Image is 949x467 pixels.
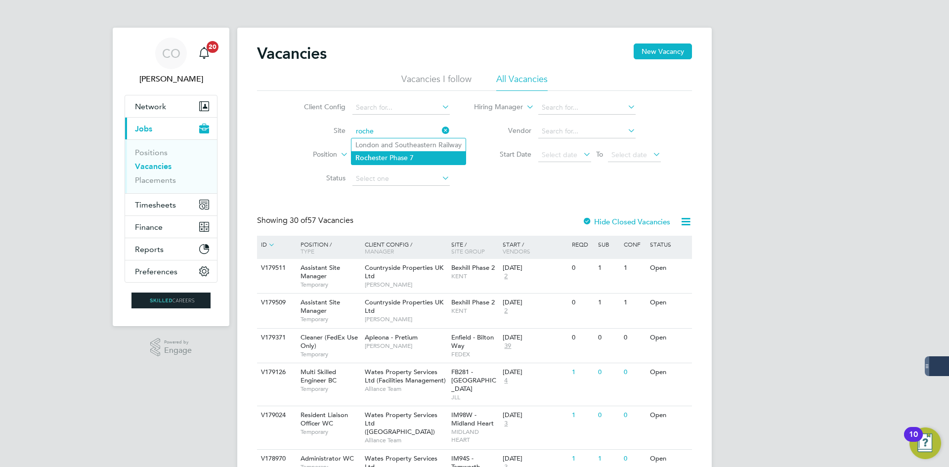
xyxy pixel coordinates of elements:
[301,298,340,315] span: Assistant Site Manager
[259,329,293,347] div: V179371
[449,236,501,259] div: Site /
[503,411,567,420] div: [DATE]
[362,236,449,259] div: Client Config /
[131,293,211,308] img: skilledcareers-logo-retina.png
[538,101,636,115] input: Search for...
[451,263,495,272] span: Bexhill Phase 2
[135,245,164,254] span: Reports
[569,329,595,347] div: 0
[569,406,595,425] div: 1
[259,259,293,277] div: V179511
[301,385,360,393] span: Temporary
[474,126,531,135] label: Vendor
[569,259,595,277] div: 0
[451,247,485,255] span: Site Group
[125,260,217,282] button: Preferences
[909,427,941,459] button: Open Resource Center, 10 new notifications
[289,173,345,182] label: Status
[351,151,466,165] li: ster Phase 7
[569,363,595,382] div: 1
[647,259,690,277] div: Open
[365,281,446,289] span: [PERSON_NAME]
[503,272,509,281] span: 2
[500,236,569,259] div: Start /
[621,363,647,382] div: 0
[596,294,621,312] div: 1
[351,138,466,151] li: London and Southeastern Railway
[135,267,177,276] span: Preferences
[647,236,690,253] div: Status
[466,102,523,112] label: Hiring Manager
[365,298,443,315] span: Countryside Properties UK Ltd
[647,406,690,425] div: Open
[621,259,647,277] div: 1
[301,411,348,427] span: Resident Liaison Officer WC
[257,215,355,226] div: Showing
[634,43,692,59] button: New Vacancy
[496,73,548,91] li: All Vacancies
[352,172,450,186] input: Select one
[125,118,217,139] button: Jobs
[135,162,172,171] a: Vacancies
[596,363,621,382] div: 0
[125,238,217,260] button: Reports
[503,264,567,272] div: [DATE]
[135,102,166,111] span: Network
[365,263,443,280] span: Countryside Properties UK Ltd
[611,150,647,159] span: Select date
[301,281,360,289] span: Temporary
[503,368,567,377] div: [DATE]
[301,263,340,280] span: Assistant Site Manager
[365,411,437,436] span: Wates Property Services Ltd ([GEOGRAPHIC_DATA])
[162,47,180,60] span: CO
[135,124,152,133] span: Jobs
[365,315,446,323] span: [PERSON_NAME]
[125,139,217,193] div: Jobs
[125,194,217,215] button: Timesheets
[259,406,293,425] div: V179024
[125,95,217,117] button: Network
[593,148,606,161] span: To
[451,393,498,401] span: JLL
[301,454,354,463] span: Administrator WC
[259,363,293,382] div: V179126
[125,216,217,238] button: Finance
[538,125,636,138] input: Search for...
[621,329,647,347] div: 0
[621,294,647,312] div: 1
[365,333,418,341] span: Apleona - Pretium
[647,363,690,382] div: Open
[596,259,621,277] div: 1
[596,406,621,425] div: 0
[301,333,358,350] span: Cleaner (FedEx Use Only)
[150,338,192,357] a: Powered byEngage
[352,101,450,115] input: Search for...
[569,236,595,253] div: Reqd
[909,434,918,447] div: 10
[451,298,495,306] span: Bexhill Phase 2
[135,200,176,210] span: Timesheets
[451,368,496,393] span: FB281 - [GEOGRAPHIC_DATA]
[451,272,498,280] span: KENT
[365,247,394,255] span: Manager
[164,338,192,346] span: Powered by
[352,125,450,138] input: Search for...
[365,385,446,393] span: Alliance Team
[290,215,353,225] span: 57 Vacancies
[582,217,670,226] label: Hide Closed Vacancies
[125,73,217,85] span: Craig O'Donovan
[289,126,345,135] label: Site
[621,406,647,425] div: 0
[135,222,163,232] span: Finance
[647,294,690,312] div: Open
[280,150,337,160] label: Position
[113,28,229,326] nav: Main navigation
[474,150,531,159] label: Start Date
[293,236,362,259] div: Position /
[289,102,345,111] label: Client Config
[451,350,498,358] span: FEDEX
[164,346,192,355] span: Engage
[647,329,690,347] div: Open
[596,236,621,253] div: Sub
[259,236,293,254] div: ID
